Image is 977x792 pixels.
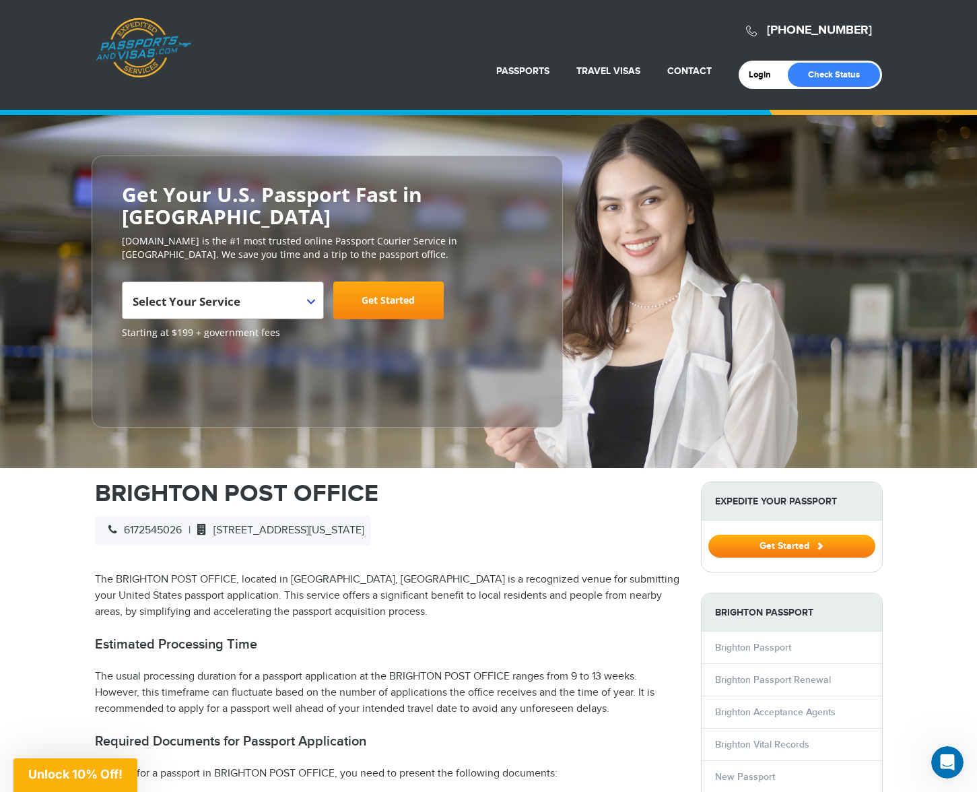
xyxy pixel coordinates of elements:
a: Check Status [788,63,880,87]
a: Get Started [333,282,444,319]
span: Starting at $199 + government fees [122,326,533,339]
a: Brighton Acceptance Agents [715,706,836,718]
h2: Required Documents for Passport Application [95,733,681,750]
a: Brighton Passport [715,642,791,653]
a: Passports [496,65,549,77]
p: The usual processing duration for a passport application at the BRIGHTON POST OFFICE ranges from ... [95,669,681,717]
a: Brighton Vital Records [715,739,809,750]
p: [DOMAIN_NAME] is the #1 most trusted online Passport Courier Service in [GEOGRAPHIC_DATA]. We sav... [122,234,533,261]
div: Unlock 10% Off! [13,758,137,792]
iframe: Intercom live chat [931,746,964,779]
iframe: Customer reviews powered by Trustpilot [122,346,223,414]
a: New Passport [715,771,775,783]
span: [STREET_ADDRESS][US_STATE] [191,524,364,537]
a: Contact [667,65,712,77]
span: Select Your Service [133,287,310,325]
span: Select Your Service [122,282,324,319]
h2: Estimated Processing Time [95,636,681,653]
span: Select Your Service [133,294,240,309]
span: Unlock 10% Off! [28,767,123,781]
p: To apply for a passport in BRIGHTON POST OFFICE, you need to present the following documents: [95,766,681,782]
span: 6172545026 [102,524,182,537]
a: Passports & [DOMAIN_NAME] [96,18,191,78]
strong: Expedite Your Passport [702,482,882,521]
button: Get Started [708,535,875,558]
p: The BRIGHTON POST OFFICE, located in [GEOGRAPHIC_DATA], [GEOGRAPHIC_DATA] is a recognized venue f... [95,572,681,620]
a: Get Started [708,540,875,551]
h1: BRIGHTON POST OFFICE [95,482,681,506]
a: [PHONE_NUMBER] [767,23,872,38]
a: Login [749,69,780,80]
strong: Brighton Passport [702,593,882,632]
a: Brighton Passport Renewal [715,674,831,686]
h2: Get Your U.S. Passport Fast in [GEOGRAPHIC_DATA] [122,183,533,228]
div: | [95,516,371,546]
a: Travel Visas [576,65,640,77]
